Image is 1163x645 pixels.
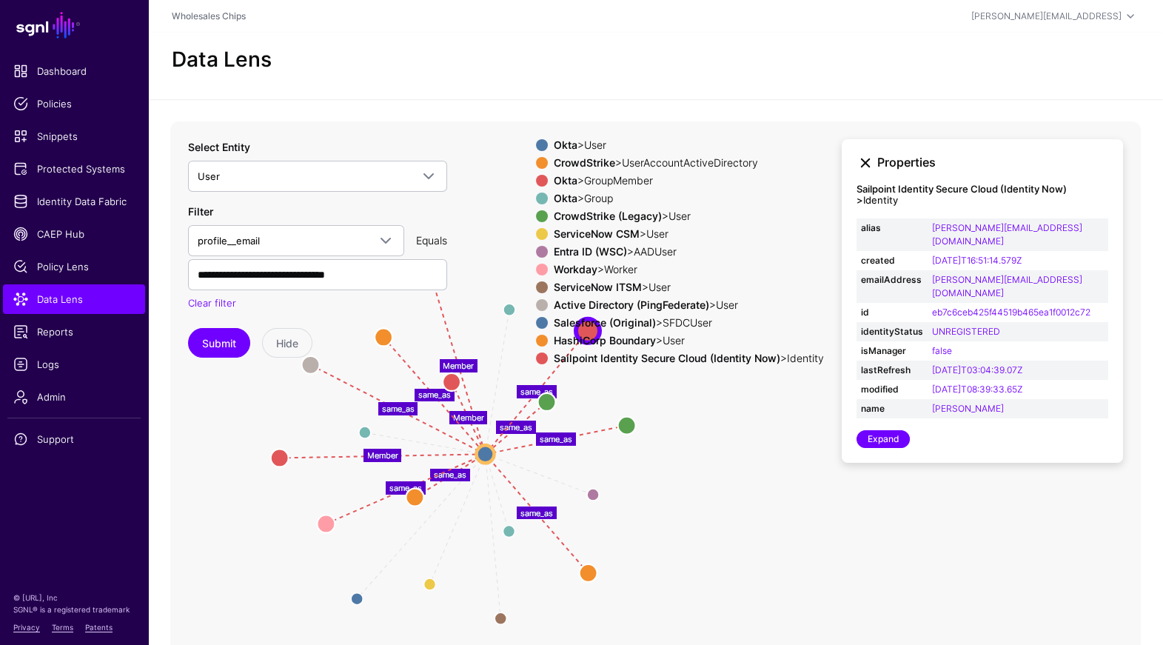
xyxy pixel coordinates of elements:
[443,360,474,370] text: Member
[52,623,73,632] a: Terms
[13,129,135,144] span: Snippets
[551,299,827,311] div: > User
[13,604,135,615] p: SGNL® is a registered trademark
[554,263,597,275] strong: Workday
[861,364,923,377] strong: lastRefresh
[172,10,246,21] a: Wholesales Chips
[861,344,923,358] strong: isManager
[971,10,1122,23] div: [PERSON_NAME][EMAIL_ADDRESS]
[3,219,145,249] a: CAEP Hub
[551,210,827,222] div: > User
[434,469,466,480] text: same_as
[85,623,113,632] a: Patents
[554,192,577,204] strong: Okta
[554,316,656,329] strong: Salesforce (Original)
[13,194,135,209] span: Identity Data Fabric
[3,89,145,118] a: Policies
[3,56,145,86] a: Dashboard
[172,47,272,73] h2: Data Lens
[418,390,451,400] text: same_as
[3,154,145,184] a: Protected Systems
[551,228,827,240] div: > User
[554,298,709,311] strong: Active Directory (PingFederate)
[551,317,827,329] div: > SFDCUser
[262,328,312,358] button: Hide
[9,9,139,41] a: SGNL
[857,430,910,448] a: Expand
[554,245,627,258] strong: Entra ID (WSC)
[188,204,213,219] label: Filter
[861,306,923,319] strong: id
[13,623,40,632] a: Privacy
[932,403,1004,414] a: [PERSON_NAME]
[453,412,484,422] text: Member
[861,254,923,267] strong: created
[861,325,923,338] strong: identityStatus
[551,335,827,347] div: > User
[389,483,422,493] text: same_as
[554,138,577,151] strong: Okta
[500,422,532,432] text: same_as
[554,156,615,169] strong: CrowdStrike
[932,326,1000,337] a: UNREGISTERED
[13,324,135,339] span: Reports
[13,64,135,78] span: Dashboard
[13,390,135,404] span: Admin
[877,156,1108,170] h3: Properties
[932,345,952,356] a: false
[861,273,923,287] strong: emailAddress
[3,350,145,379] a: Logs
[188,297,236,309] a: Clear filter
[3,121,145,151] a: Snippets
[861,221,923,235] strong: alias
[13,292,135,307] span: Data Lens
[540,434,572,444] text: same_as
[932,307,1090,318] a: eb7c6ceb425f44519b465ea1f0012c72
[3,317,145,347] a: Reports
[198,235,260,247] span: profile__email
[551,264,827,275] div: > Worker
[554,281,642,293] strong: ServiceNow ITSM
[861,402,923,415] strong: name
[551,352,827,364] div: > Identity
[381,404,414,414] text: same_as
[932,364,1022,375] a: [DATE]T03:04:39.07Z
[13,227,135,241] span: CAEP Hub
[198,170,220,182] span: User
[932,255,1022,266] a: [DATE]T16:51:14.579Z
[3,252,145,281] a: Policy Lens
[3,382,145,412] a: Admin
[554,210,662,222] strong: CrowdStrike (Legacy)
[188,139,250,155] label: Select Entity
[520,507,553,518] text: same_as
[367,450,398,460] text: Member
[13,432,135,447] span: Support
[13,161,135,176] span: Protected Systems
[861,383,923,396] strong: modified
[188,328,250,358] button: Submit
[410,233,453,248] div: Equals
[13,96,135,111] span: Policies
[554,352,780,364] strong: Sailpoint Identity Secure Cloud (Identity Now)
[554,174,577,187] strong: Okta
[932,222,1082,247] a: [PERSON_NAME][EMAIL_ADDRESS][DOMAIN_NAME]
[932,384,1022,395] a: [DATE]T08:39:33.65Z
[554,334,656,347] strong: HashiCorp Boundary
[551,281,827,293] div: > User
[13,357,135,372] span: Logs
[13,592,135,604] p: © [URL], Inc
[857,184,1108,207] h4: Identity
[551,246,827,258] div: > AADUser
[3,284,145,314] a: Data Lens
[554,227,640,240] strong: ServiceNow CSM
[551,193,827,204] div: > Group
[857,183,1067,207] strong: Sailpoint Identity Secure Cloud (Identity Now) >
[932,274,1082,298] a: [PERSON_NAME][EMAIL_ADDRESS][DOMAIN_NAME]
[3,187,145,216] a: Identity Data Fabric
[551,157,827,169] div: > UserAccountActiveDirectory
[520,387,553,397] text: same_as
[551,139,827,151] div: > User
[551,175,827,187] div: > GroupMember
[13,259,135,274] span: Policy Lens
